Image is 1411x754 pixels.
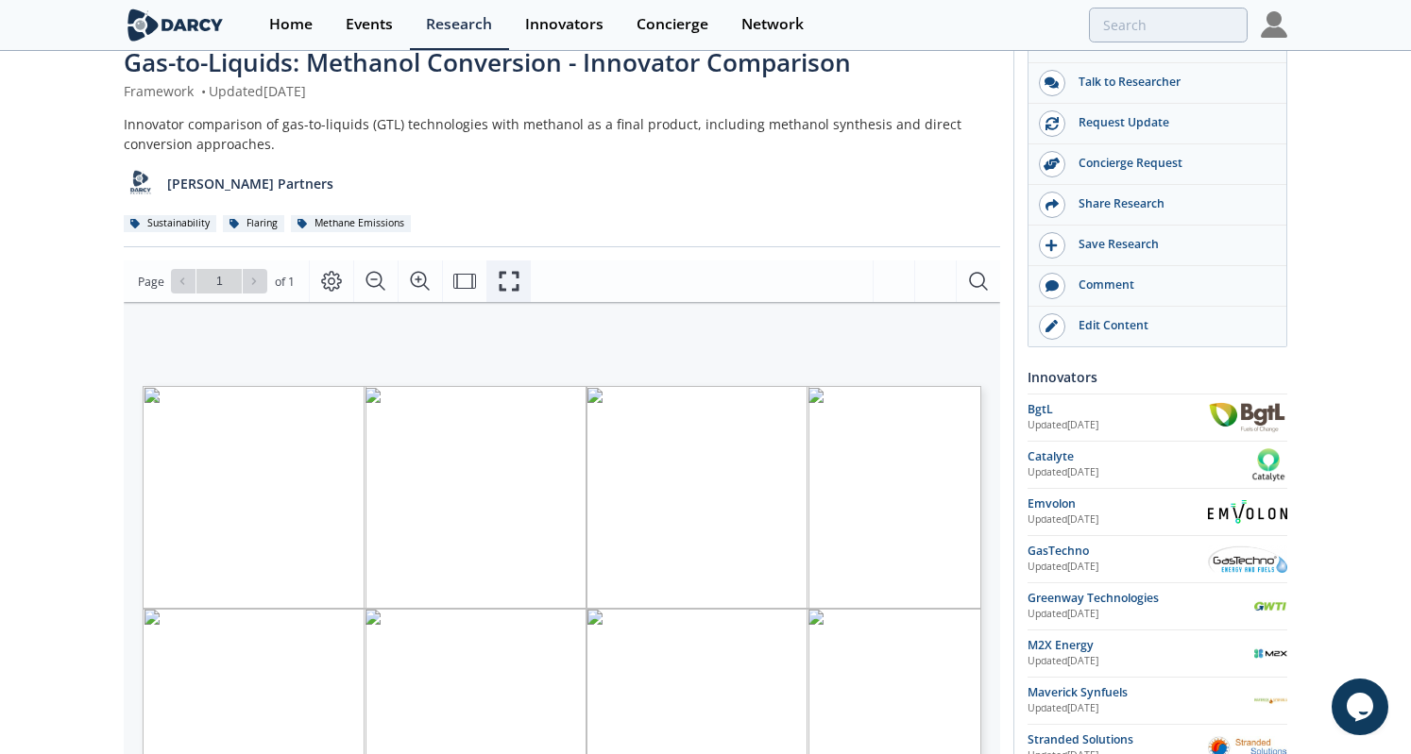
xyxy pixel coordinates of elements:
[1065,114,1277,131] div: Request Update
[1208,401,1287,433] img: BgtL
[1254,637,1287,670] img: M2X Energy
[1065,276,1277,293] div: Comment
[1028,590,1254,607] div: Greenway Technologies
[1254,684,1287,717] img: Maverick Synfuels
[124,81,1000,101] div: Framework Updated [DATE]
[291,215,411,232] div: Methane Emissions
[1249,448,1287,481] img: Catalyte
[167,174,333,193] p: [PERSON_NAME] Partners
[1028,512,1208,528] div: Updated [DATE]
[1028,495,1208,512] div: Emvolon
[269,17,313,32] div: Home
[1028,543,1287,576] a: GasTechno Updated[DATE] GasTechno
[1208,545,1287,574] img: GasTechno
[1028,684,1287,717] a: Maverick Synfuels Updated[DATE] Maverick Synfuels
[1028,637,1287,670] a: M2X Energy Updated[DATE] M2X Energy
[1028,401,1287,434] a: BgtL Updated[DATE] BgtL
[124,114,1000,154] div: Innovator comparison of gas-to-liquids (GTL) technologies with methanol as a final product, inclu...
[1065,74,1277,91] div: Talk to Researcher
[1065,195,1277,212] div: Share Research
[1261,11,1287,38] img: Profile
[1028,465,1249,480] div: Updated [DATE]
[1028,684,1254,701] div: Maverick Synfuels
[124,215,216,232] div: Sustainability
[1208,500,1287,524] img: Emvolon
[1028,307,1286,346] a: Edit Content
[1065,236,1277,253] div: Save Research
[1028,401,1208,418] div: BgtL
[1332,679,1392,735] iframe: chat widget
[1089,8,1248,42] input: Advanced Search
[1028,448,1287,481] a: Catalyte Updated[DATE] Catalyte
[1028,560,1208,575] div: Updated [DATE]
[1028,418,1208,433] div: Updated [DATE]
[124,8,227,42] img: logo-wide.svg
[346,17,393,32] div: Events
[426,17,492,32] div: Research
[197,82,209,100] span: •
[1028,731,1208,748] div: Stranded Solutions
[1028,360,1287,394] div: Innovators
[1028,543,1208,560] div: GasTechno
[1028,590,1287,623] a: Greenway Technologies Updated[DATE] Greenway Technologies
[124,45,851,79] span: Gas-to-Liquids: Methanol Conversion - Innovator Comparison
[1028,654,1254,669] div: Updated [DATE]
[1065,317,1277,334] div: Edit Content
[1254,590,1287,623] img: Greenway Technologies
[1028,495,1287,528] a: Emvolon Updated[DATE] Emvolon
[1065,155,1277,172] div: Concierge Request
[1028,637,1254,654] div: M2X Energy
[1028,701,1254,716] div: Updated [DATE]
[525,17,603,32] div: Innovators
[223,215,284,232] div: Flaring
[637,17,708,32] div: Concierge
[1028,607,1254,622] div: Updated [DATE]
[1028,448,1249,465] div: Catalyte
[741,17,804,32] div: Network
